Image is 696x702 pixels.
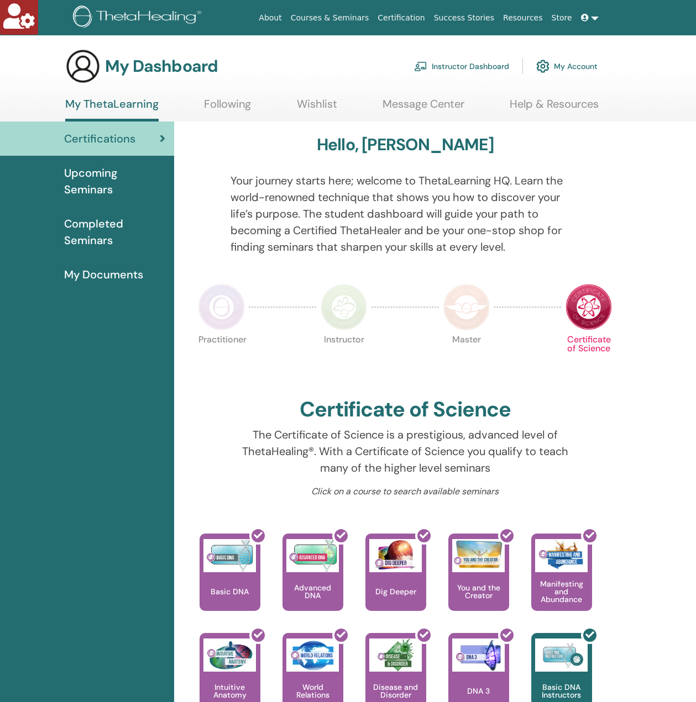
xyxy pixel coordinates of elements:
a: Resources [499,8,547,28]
img: Certificate of Science [566,284,612,330]
a: You and the Creator You and the Creator [448,534,509,633]
img: World Relations [286,638,339,672]
a: About [254,8,286,28]
h3: Hello, [PERSON_NAME] [317,135,494,155]
a: Store [547,8,577,28]
a: Success Stories [430,8,499,28]
img: Dig Deeper [369,539,422,572]
img: Basic DNA [203,539,256,572]
p: Instructor [321,335,367,382]
p: Practitioner [198,335,245,382]
img: You and the Creator [452,539,505,569]
img: logo.png [73,6,205,30]
p: World Relations [282,683,343,699]
a: Basic DNA Basic DNA [200,534,260,633]
p: Intuitive Anatomy [200,683,260,699]
img: Intuitive Anatomy [203,638,256,672]
a: Dig Deeper Dig Deeper [365,534,426,633]
img: generic-user-icon.jpg [65,49,101,84]
a: Wishlist [297,97,337,119]
img: chalkboard-teacher.svg [414,61,427,71]
img: Basic DNA Instructors [535,638,588,672]
img: Master [443,284,490,330]
a: Courses & Seminars [286,8,374,28]
img: DNA 3 [452,638,505,672]
p: Advanced DNA [282,584,343,599]
img: Disease and Disorder [369,638,422,672]
img: Instructor [321,284,367,330]
a: Advanced DNA Advanced DNA [282,534,343,633]
span: Certifications [64,130,135,147]
a: Following [204,97,251,119]
h3: My Dashboard [105,56,218,76]
p: Dig Deeper [371,588,421,595]
span: My Documents [64,266,143,283]
p: Master [443,335,490,382]
a: Instructor Dashboard [414,54,509,78]
span: Upcoming Seminars [64,165,165,198]
img: cog.svg [536,57,550,76]
p: Your journey starts here; welcome to ThetaLearning HQ. Learn the world-renowned technique that sh... [231,172,580,255]
img: Manifesting and Abundance [535,539,588,572]
p: You and the Creator [448,584,509,599]
a: Certification [373,8,429,28]
a: My ThetaLearning [65,97,159,122]
span: Completed Seminars [64,215,165,249]
p: Disease and Disorder [365,683,426,699]
p: Basic DNA Instructors [531,683,592,699]
p: Click on a course to search available seminars [231,485,580,498]
img: Practitioner [198,284,245,330]
p: Manifesting and Abundance [531,580,592,603]
a: My Account [536,54,598,78]
a: Help & Resources [510,97,599,119]
p: Certificate of Science [566,335,612,382]
a: Manifesting and Abundance Manifesting and Abundance [531,534,592,633]
p: The Certificate of Science is a prestigious, advanced level of ThetaHealing®. With a Certificate ... [231,426,580,476]
h2: Certificate of Science [300,397,511,423]
img: Advanced DNA [286,539,339,572]
a: Message Center [383,97,464,119]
